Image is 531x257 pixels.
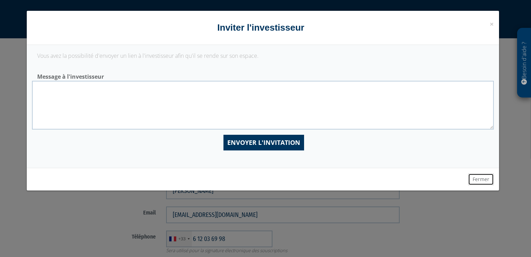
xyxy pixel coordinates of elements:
[468,173,494,185] button: Fermer
[32,21,494,34] h4: Inviter l'investisseur
[37,52,489,60] p: Vous avez la possibilité d'envoyer un lien à l'investisseur afin qu'il se rende sur son espace.
[32,70,494,81] label: Message à l'investisseur
[223,135,304,150] input: Envoyer l'invitation
[520,32,528,94] p: Besoin d'aide ?
[490,19,494,29] span: ×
